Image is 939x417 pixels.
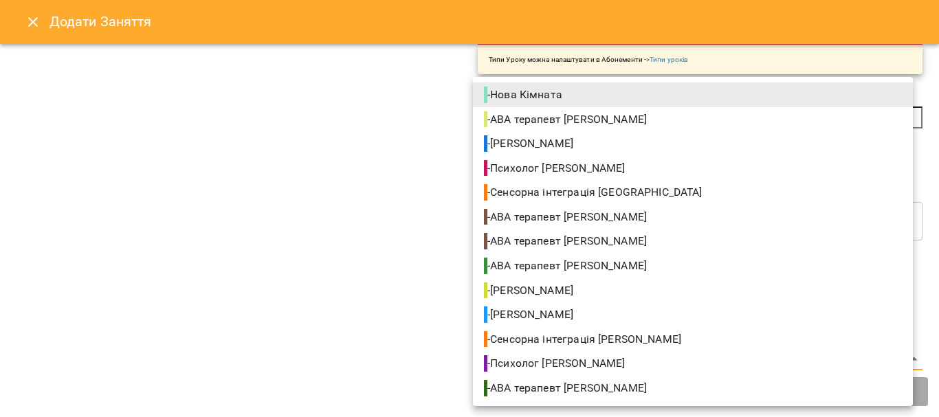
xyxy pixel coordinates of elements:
[484,233,650,249] span: - АВА терапевт [PERSON_NAME]
[484,306,576,323] span: - [PERSON_NAME]
[484,258,650,274] span: - АВА терапевт [PERSON_NAME]
[484,135,576,152] span: - [PERSON_NAME]
[484,282,576,299] span: - [PERSON_NAME]
[484,380,650,396] span: - АВА терапевт [PERSON_NAME]
[484,331,684,348] span: - Сенсорна інтеграція [PERSON_NAME]
[484,184,705,201] span: - Сенсорна інтеграція [GEOGRAPHIC_DATA]
[484,111,650,128] span: - АВА терапевт [PERSON_NAME]
[484,209,650,225] span: - АВА терапевт [PERSON_NAME]
[484,160,628,177] span: - Психолог [PERSON_NAME]
[484,87,565,103] span: - Нова Кімната
[484,355,628,372] span: - Психолог [PERSON_NAME]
